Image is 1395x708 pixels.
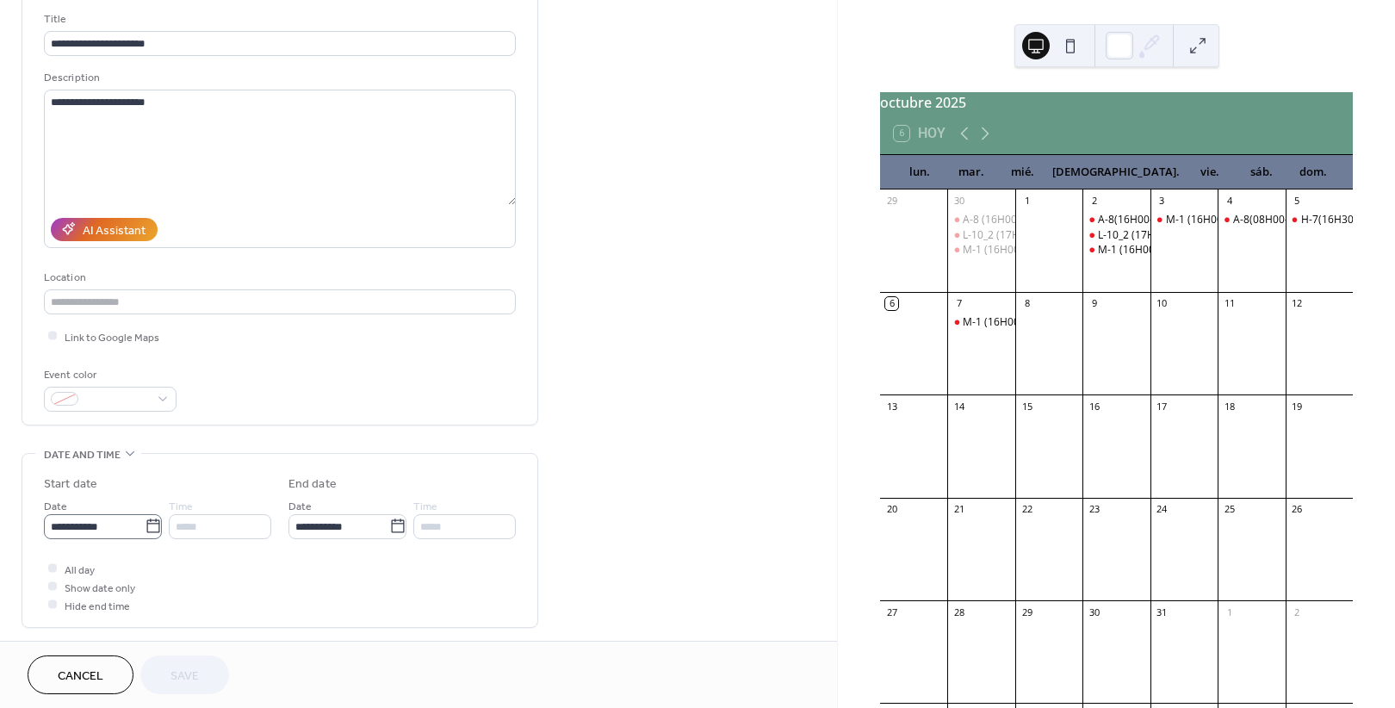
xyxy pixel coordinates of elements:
div: A-8(08H00-09H00)CAN#1 [1233,213,1358,227]
div: M-1 (16H00-17H00)CAN 1 [947,315,1014,330]
div: End date [288,475,337,494]
div: Description [44,69,512,87]
div: 2 [1088,195,1100,208]
div: A-8 (16H00-17H00) CAN#1 [963,213,1093,227]
span: Time [413,497,437,515]
div: M-1 (16H00-17H00) CAN2 [1082,243,1150,258]
span: Time [169,497,193,515]
div: M-1 (16H00-17H00) CAN#2 [947,243,1014,258]
button: AI Assistant [51,218,158,241]
div: mié. [997,155,1049,189]
div: 29 [885,195,898,208]
div: 31 [1156,606,1169,618]
div: 12 [1291,297,1304,310]
div: Event color [44,366,173,384]
div: 14 [952,400,965,413]
div: 25 [1223,503,1236,516]
div: Title [44,10,512,28]
div: lun. [894,155,945,189]
div: 30 [952,195,965,208]
div: 16 [1088,400,1100,413]
div: L-10_2 (17H30-18H30) CAN1 [1082,228,1150,243]
div: 24 [1156,503,1169,516]
div: M-1 (16H00-17H00)CAN 1 [1150,213,1218,227]
div: mar. [945,155,997,189]
div: 17 [1156,400,1169,413]
div: 1 [1223,606,1236,618]
div: 10 [1156,297,1169,310]
div: 21 [952,503,965,516]
div: dom. [1287,155,1339,189]
div: vie. [1184,155,1236,189]
div: 18 [1223,400,1236,413]
div: A-8(16H00-17H00) CA#1 [1082,213,1150,227]
div: 6 [885,297,898,310]
span: Date [288,497,312,515]
button: Cancel [28,655,133,694]
div: 4 [1223,195,1236,208]
div: 9 [1088,297,1100,310]
div: L-10_2 (17H30-18H30) CAN1 [963,228,1100,243]
div: 28 [952,606,965,618]
div: 26 [1291,503,1304,516]
span: Cancel [58,668,103,686]
div: 7 [952,297,965,310]
div: 29 [1020,606,1033,618]
div: 19 [1291,400,1304,413]
div: 1 [1020,195,1033,208]
div: A-8(08H00-09H00)CAN#1 [1218,213,1285,227]
div: 2 [1291,606,1304,618]
span: Hide end time [65,597,130,615]
div: 3 [1156,195,1169,208]
div: M-1 (16H00-17H00) CAN2 [1098,243,1224,258]
span: Date and time [44,446,121,464]
div: 5 [1291,195,1304,208]
div: octubre 2025 [880,92,1353,113]
div: 22 [1020,503,1033,516]
div: A-8(16H00-17H00) CA#1 [1098,213,1218,227]
div: L-10_2 (17H30-18H30) CAN1 [1098,228,1236,243]
div: H-7(16H30-17H30) CAN#1 [1286,213,1353,227]
span: Show date only [65,579,135,597]
div: M-1 (16H00-17H00) CAN#2 [963,243,1095,258]
div: L-10_2 (17H30-18H30) CAN1 [947,228,1014,243]
div: 11 [1223,297,1236,310]
div: sáb. [1236,155,1287,189]
div: A-8 (16H00-17H00) CAN#1 [947,213,1014,227]
div: 15 [1020,400,1033,413]
div: Location [44,269,512,287]
span: All day [65,561,95,579]
div: 23 [1088,503,1100,516]
div: 30 [1088,606,1100,618]
div: Start date [44,475,97,494]
div: M-1 (16H00-17H00)CAN 1 [1166,213,1292,227]
div: AI Assistant [83,221,146,239]
div: 8 [1020,297,1033,310]
div: [DEMOGRAPHIC_DATA]. [1048,155,1184,189]
span: Date [44,497,67,515]
span: Link to Google Maps [65,328,159,346]
div: 27 [885,606,898,618]
div: 20 [885,503,898,516]
div: 13 [885,400,898,413]
div: M-1 (16H00-17H00)CAN 1 [963,315,1088,330]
